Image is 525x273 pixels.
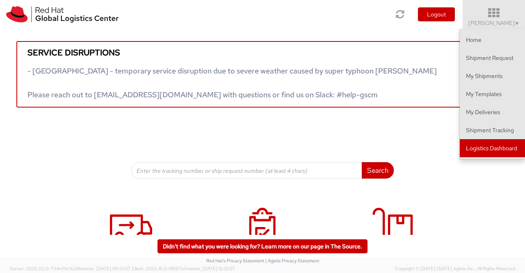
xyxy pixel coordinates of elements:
[460,121,525,139] a: Shipment Tracking
[187,266,235,271] span: master, [DATE] 10:01:07
[80,266,130,271] span: master, [DATE] 09:51:07
[468,19,520,27] span: [PERSON_NAME]
[460,139,525,157] a: Logistics Dashboard
[10,266,130,271] span: Server: 2025.20.0-734e5bc92d9
[460,103,525,121] a: My Deliveries
[515,20,520,27] span: ▼
[265,258,319,264] a: | Agistix Privacy Statement
[27,48,498,57] h5: Service disruptions
[6,6,119,23] img: rh-logistics-00dfa346123c4ec078e1.svg
[460,85,525,103] a: My Templates
[418,7,455,21] button: Logout
[460,49,525,67] a: Shipment Request
[131,162,362,179] input: Enter the tracking number or ship request number (at least 4 chars)
[16,41,509,108] a: Service disruptions - [GEOGRAPHIC_DATA] - temporary service disruption due to severe weather caus...
[395,266,515,272] span: Copyright © [DATE]-[DATE] Agistix Inc., All Rights Reserved
[27,66,437,99] span: - [GEOGRAPHIC_DATA] - temporary service disruption due to severe weather caused by super typhoon ...
[157,239,367,253] a: Didn't find what you were looking for? Learn more on our page in The Source.
[206,258,264,264] a: Red Hat's Privacy Statement
[460,31,525,49] a: Home
[460,67,525,85] a: My Shipments
[362,162,394,179] button: Search
[132,266,235,271] span: Client: 2025.18.0-fd567a5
